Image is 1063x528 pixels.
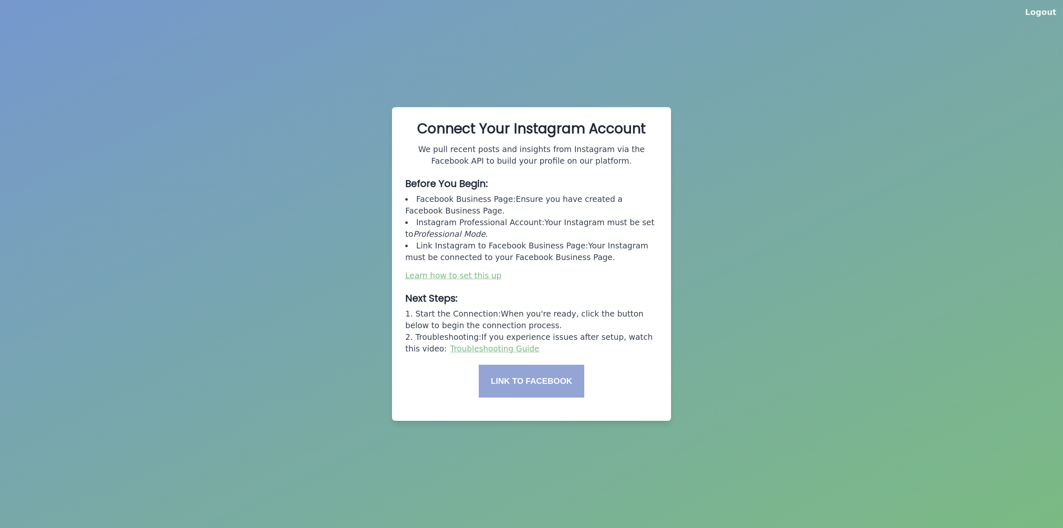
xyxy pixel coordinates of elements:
h2: Connect Your Instagram Account [405,120,658,137]
span: Link Instagram to Facebook Business Page: [416,241,588,250]
li: When you're ready, click the button below to begin the connection process. [405,308,658,332]
h3: Before You Begin: [405,177,658,190]
span: Professional Mode [413,229,485,239]
li: Your Instagram must be connected to your Facebook Business Page. [405,240,658,263]
a: Learn how to set this up [405,271,502,280]
h3: Next Steps: [405,292,658,305]
span: Instagram Professional Account: [416,218,544,227]
a: Troubleshooting Guide [450,344,539,354]
span: Facebook Business Page: [416,194,516,204]
p: We pull recent posts and insights from Instagram via the Facebook API to build your profile on ou... [405,144,658,167]
li: If you experience issues after setup, watch this video: [405,332,658,355]
span: Troubleshooting: [415,332,481,342]
li: Ensure you have created a Facebook Business Page. [405,194,658,217]
button: Link to Facebook [479,365,584,397]
span: Start the Connection: [415,309,501,319]
button: Logout [1025,7,1056,18]
li: Your Instagram must be set to . [405,217,658,240]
